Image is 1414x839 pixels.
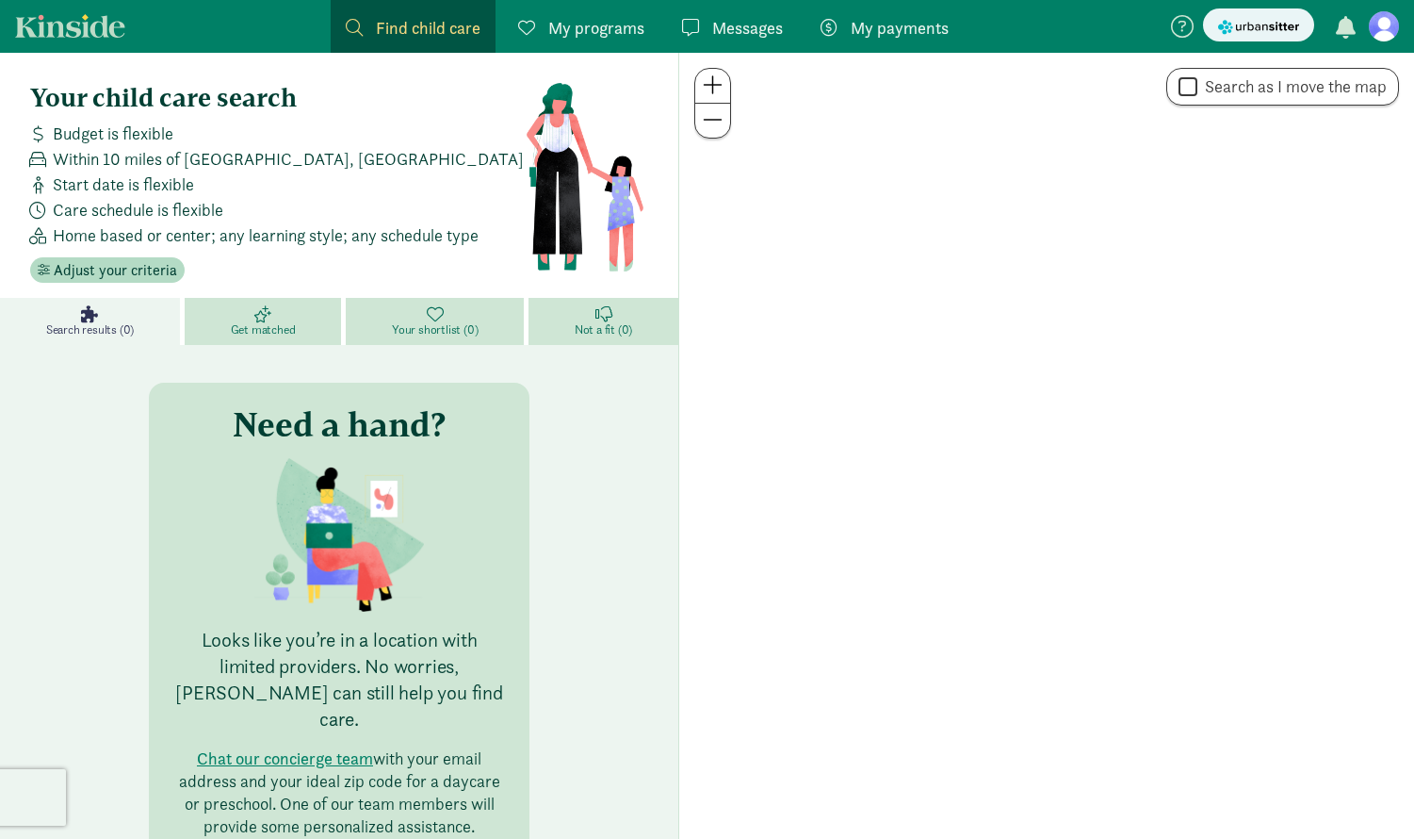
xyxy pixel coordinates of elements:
[171,748,507,838] p: with your email address and your ideal zip code for a daycare or preschool. One of our team membe...
[30,257,185,284] button: Adjust your criteria
[53,121,173,146] span: Budget is flexible
[575,322,632,337] span: Not a fit (0)
[54,259,177,282] span: Adjust your criteria
[851,15,949,41] span: My payments
[197,748,373,770] button: Chat our concierge team
[233,405,446,443] h3: Need a hand?
[53,172,194,197] span: Start date is flexible
[712,15,783,41] span: Messages
[392,322,478,337] span: Your shortlist (0)
[346,298,528,345] a: Your shortlist (0)
[1218,17,1299,37] img: urbansitter_logo_small.svg
[171,627,507,732] p: Looks like you’re in a location with limited providers. No worries, [PERSON_NAME] can still help ...
[231,322,296,337] span: Get matched
[46,322,134,337] span: Search results (0)
[185,298,346,345] a: Get matched
[53,197,223,222] span: Care schedule is flexible
[30,83,525,113] h4: Your child care search
[53,146,524,172] span: Within 10 miles of [GEOGRAPHIC_DATA], [GEOGRAPHIC_DATA]
[53,222,479,248] span: Home based or center; any learning style; any schedule type
[528,298,678,345] a: Not a fit (0)
[1197,75,1387,98] label: Search as I move the map
[15,14,125,38] a: Kinside
[376,15,480,41] span: Find child care
[548,15,644,41] span: My programs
